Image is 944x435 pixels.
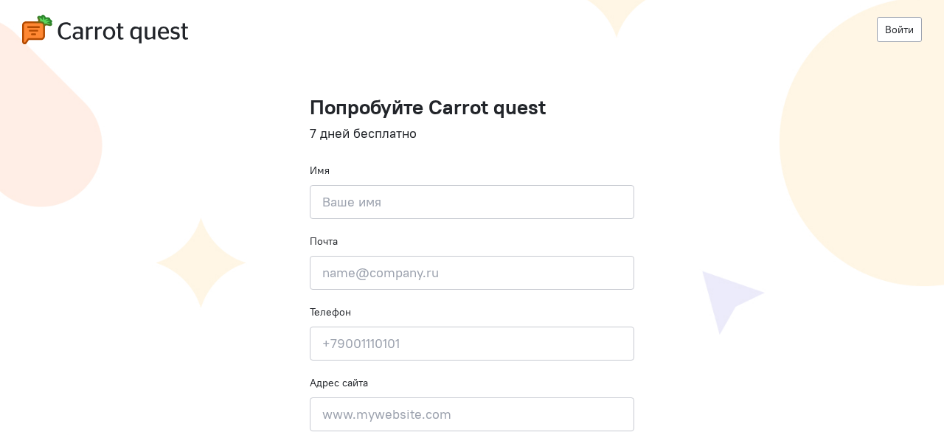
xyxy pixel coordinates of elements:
input: www.mywebsite.com [310,397,634,431]
label: Имя [310,163,330,178]
input: name@company.ru [310,256,634,290]
input: +79001110101 [310,327,634,361]
label: Почта [310,234,338,248]
input: Ваше имя [310,185,634,219]
h1: Попробуйте Carrot quest [310,96,634,119]
h4: 7 дней бесплатно [310,126,634,141]
label: Адрес сайта [310,375,368,390]
img: carrot-quest-logo.svg [22,15,188,44]
a: Войти [877,17,922,42]
label: Телефон [310,304,351,319]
